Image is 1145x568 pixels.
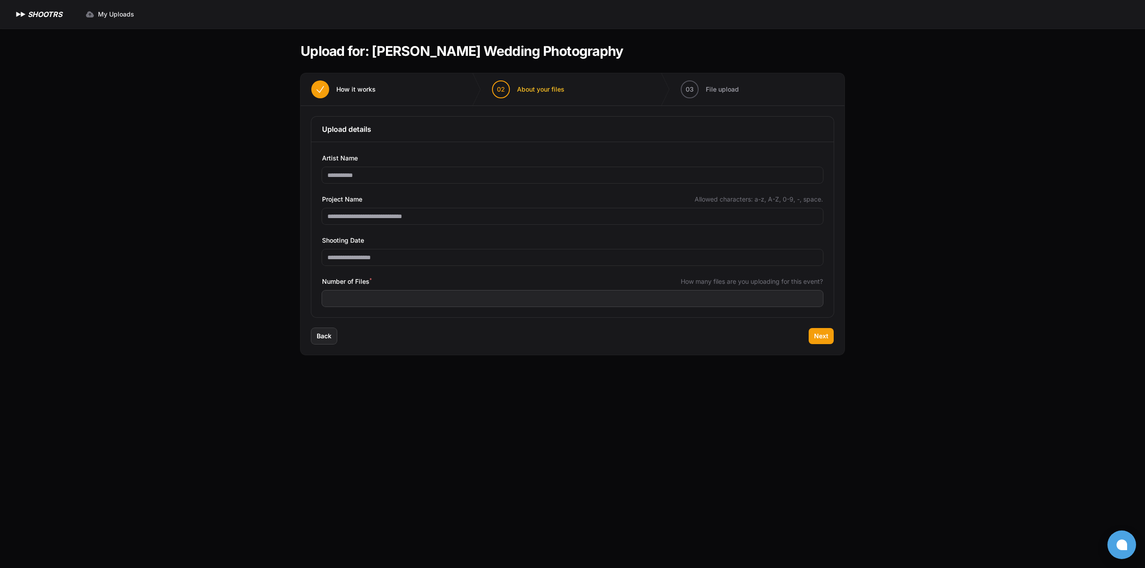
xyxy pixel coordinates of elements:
[98,10,134,19] span: My Uploads
[322,235,364,246] span: Shooting Date
[695,195,823,204] span: Allowed characters: a-z, A-Z, 0-9, -, space.
[814,332,828,341] span: Next
[80,6,140,22] a: My Uploads
[706,85,739,94] span: File upload
[317,332,331,341] span: Back
[336,85,376,94] span: How it works
[809,328,834,344] button: Next
[517,85,564,94] span: About your files
[14,9,28,20] img: SHOOTRS
[14,9,62,20] a: SHOOTRS SHOOTRS
[670,73,750,105] button: 03 File upload
[322,276,372,287] span: Number of Files
[681,277,823,286] span: How many files are you uploading for this event?
[322,153,358,164] span: Artist Name
[28,9,62,20] h1: SHOOTRS
[311,328,337,344] button: Back
[686,85,694,94] span: 03
[481,73,575,105] button: 02 About your files
[322,124,823,135] h3: Upload details
[322,194,362,205] span: Project Name
[301,73,386,105] button: How it works
[301,43,623,59] h1: Upload for: [PERSON_NAME] Wedding Photography
[1107,530,1136,559] button: Open chat window
[497,85,505,94] span: 02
